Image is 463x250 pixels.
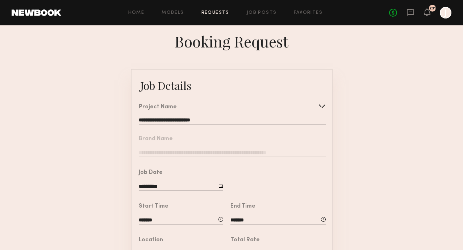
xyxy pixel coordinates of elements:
a: J [440,7,451,18]
div: 231 [429,7,436,11]
a: Home [128,11,145,15]
a: Requests [201,11,229,15]
div: Start Time [139,204,168,209]
a: Job Posts [247,11,277,15]
div: Total Rate [230,237,260,243]
div: Job Details [140,78,191,93]
div: Location [139,237,163,243]
a: Favorites [294,11,322,15]
div: Booking Request [175,31,288,51]
div: End Time [230,204,255,209]
a: Models [162,11,184,15]
div: Job Date [139,170,163,176]
div: Project Name [139,104,177,110]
